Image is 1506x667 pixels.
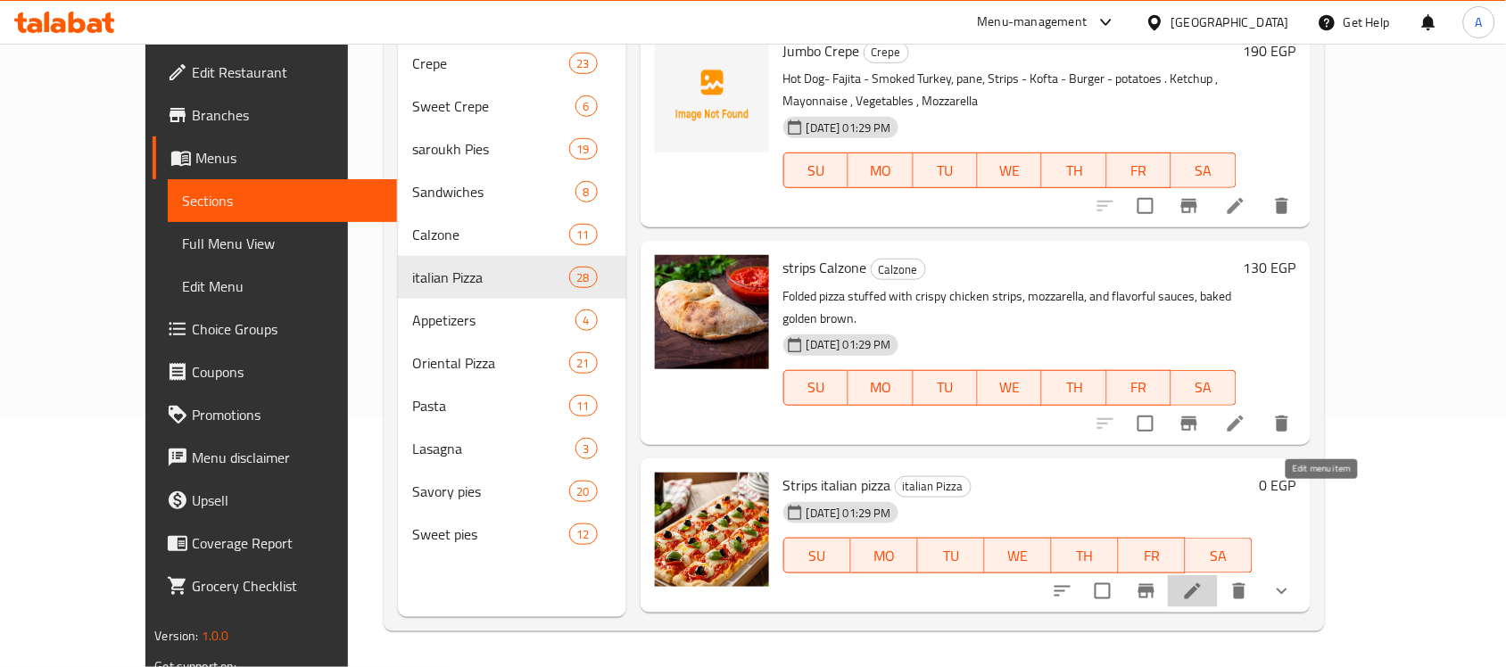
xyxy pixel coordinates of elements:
[895,476,972,498] div: italian Pizza
[1271,581,1293,602] svg: Show Choices
[978,152,1042,188] button: WE
[1261,570,1303,613] button: show more
[1084,572,1121,610] span: Select to update
[1171,370,1236,406] button: SA
[398,35,626,563] nav: Menu sections
[575,181,598,202] div: items
[569,224,598,245] div: items
[398,42,626,85] div: Crepe23
[412,352,568,374] span: Oriental Pizza
[412,95,575,117] span: Sweet Crepe
[921,158,971,184] span: TU
[575,438,598,459] div: items
[153,479,397,522] a: Upsell
[192,318,383,340] span: Choice Groups
[412,267,568,288] div: italian Pizza
[153,308,397,350] a: Choice Groups
[398,256,626,299] div: italian Pizza28
[412,438,575,459] span: Lasagna
[1179,375,1229,400] span: SA
[1114,375,1164,400] span: FR
[791,375,841,400] span: SU
[799,119,898,136] span: [DATE] 01:29 PM
[896,476,971,497] span: italian Pizza
[412,138,568,160] span: saroukh Pies
[192,404,383,425] span: Promotions
[985,158,1035,184] span: WE
[412,395,568,416] span: Pasta
[655,38,769,152] img: Jumbo Crepe
[168,222,397,265] a: Full Menu View
[569,523,598,545] div: items
[570,355,597,372] span: 21
[168,265,397,308] a: Edit Menu
[799,336,898,353] span: [DATE] 01:29 PM
[1126,543,1179,569] span: FR
[398,427,626,470] div: Lasagna3
[856,158,906,184] span: MO
[398,128,626,170] div: saroukh Pies19
[783,285,1237,330] p: Folded pizza stuffed with crispy chicken strips, mozzarella, and flavorful sauces, baked golden b...
[1125,570,1168,613] button: Branch-specific-item
[1260,473,1296,498] h6: 0 EGP
[1127,187,1164,225] span: Select to update
[576,312,597,329] span: 4
[655,473,769,587] img: Strips italian pizza
[570,269,597,286] span: 28
[1042,152,1106,188] button: TH
[398,342,626,384] div: Oriental Pizza21
[1049,158,1099,184] span: TH
[1261,185,1303,227] button: delete
[153,436,397,479] a: Menu disclaimer
[569,395,598,416] div: items
[412,224,568,245] div: Calzone
[576,98,597,115] span: 6
[1107,370,1171,406] button: FR
[570,526,597,543] span: 12
[1059,543,1112,569] span: TH
[182,190,383,211] span: Sections
[1042,370,1106,406] button: TH
[985,375,1035,400] span: WE
[412,523,568,545] span: Sweet pies
[1261,402,1303,445] button: delete
[576,184,597,201] span: 8
[412,181,575,202] span: Sandwiches
[570,398,597,415] span: 11
[575,309,598,331] div: items
[655,255,769,369] img: strips Calzone
[1193,543,1245,569] span: SA
[576,441,597,457] span: 3
[872,259,925,280] span: Calzone
[1218,570,1261,613] button: delete
[398,513,626,556] div: Sweet pies12
[412,53,568,74] span: Crepe
[412,309,575,331] span: Appetizers
[153,522,397,564] a: Coverage Report
[1127,405,1164,442] span: Select to update
[570,141,597,158] span: 19
[992,543,1045,569] span: WE
[1049,375,1099,400] span: TH
[1107,152,1171,188] button: FR
[1225,413,1246,434] a: Edit menu item
[1225,195,1246,217] a: Edit menu item
[398,384,626,427] div: Pasta11
[1114,158,1164,184] span: FR
[865,42,908,62] span: Crepe
[398,85,626,128] div: Sweet Crepe6
[168,179,397,222] a: Sections
[398,170,626,213] div: Sandwiches8
[192,447,383,468] span: Menu disclaimer
[1186,538,1253,573] button: SA
[192,532,383,554] span: Coverage Report
[569,481,598,502] div: items
[192,361,383,383] span: Coupons
[848,152,913,188] button: MO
